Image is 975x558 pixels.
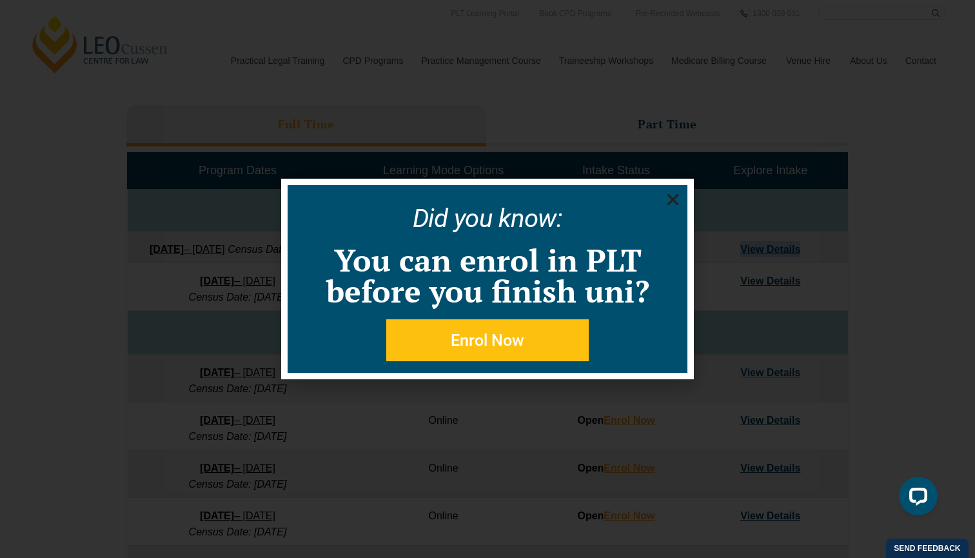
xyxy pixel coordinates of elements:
[451,332,524,348] span: Enrol Now
[889,472,943,526] iframe: LiveChat chat widget
[665,192,681,208] a: Close
[386,319,589,361] a: Enrol Now
[326,239,649,312] a: You can enrol in PLT before you finish uni?
[413,203,563,234] a: Did you know:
